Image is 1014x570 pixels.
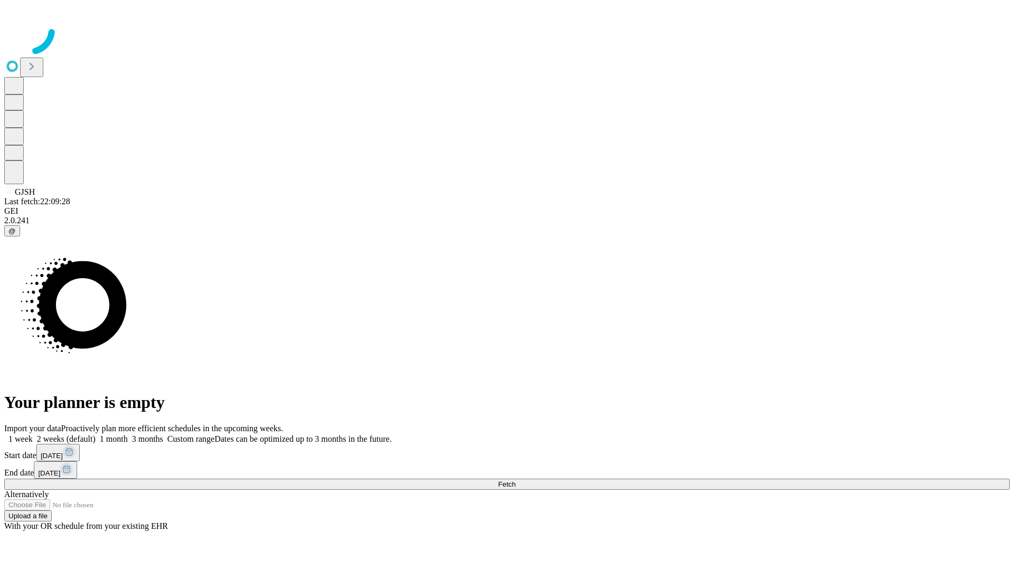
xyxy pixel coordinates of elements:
[4,424,61,433] span: Import your data
[4,521,168,530] span: With your OR schedule from your existing EHR
[61,424,283,433] span: Proactively plan more efficient schedules in the upcoming weeks.
[100,434,128,443] span: 1 month
[4,393,1010,412] h1: Your planner is empty
[4,461,1010,479] div: End date
[4,216,1010,225] div: 2.0.241
[4,444,1010,461] div: Start date
[132,434,163,443] span: 3 months
[4,510,52,521] button: Upload a file
[41,452,63,460] span: [DATE]
[15,187,35,196] span: GJSH
[4,197,70,206] span: Last fetch: 22:09:28
[214,434,391,443] span: Dates can be optimized up to 3 months in the future.
[8,434,33,443] span: 1 week
[36,444,80,461] button: [DATE]
[4,225,20,236] button: @
[4,479,1010,490] button: Fetch
[38,469,60,477] span: [DATE]
[8,227,16,235] span: @
[4,490,49,499] span: Alternatively
[4,206,1010,216] div: GEI
[498,480,515,488] span: Fetch
[37,434,96,443] span: 2 weeks (default)
[34,461,77,479] button: [DATE]
[167,434,214,443] span: Custom range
